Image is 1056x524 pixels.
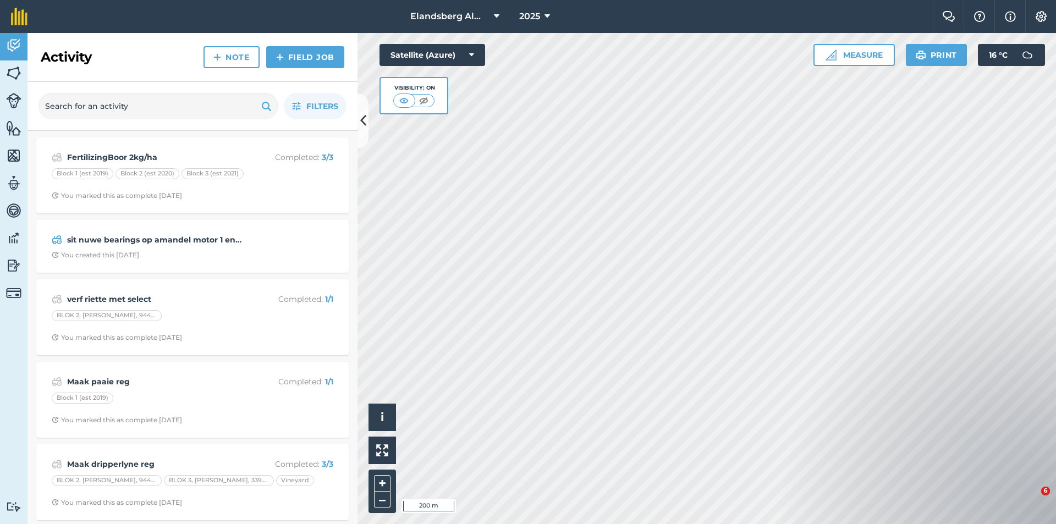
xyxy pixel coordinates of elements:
[52,191,182,200] div: You marked this as complete [DATE]
[906,44,967,66] button: Print
[41,48,92,66] h2: Activity
[6,147,21,164] img: svg+xml;base64,PHN2ZyB4bWxucz0iaHR0cDovL3d3dy53My5vcmcvMjAwMC9zdmciIHdpZHRoPSI1NiIgaGVpZ2h0PSI2MC...
[52,393,113,404] div: Block 1 (est 2019)
[266,46,344,68] a: Field Job
[322,152,333,162] strong: 3 / 3
[11,8,28,25] img: fieldmargin Logo
[52,333,182,342] div: You marked this as complete [DATE]
[204,46,260,68] a: Note
[52,416,59,423] img: Clock with arrow pointing clockwise
[989,44,1008,66] span: 16 ° C
[246,458,333,470] p: Completed :
[374,492,391,508] button: –
[276,475,314,486] div: Vineyard
[369,404,396,431] button: i
[417,95,431,106] img: svg+xml;base64,PHN2ZyB4bWxucz0iaHR0cDovL3d3dy53My5vcmcvMjAwMC9zdmciIHdpZHRoPSI1MCIgaGVpZ2h0PSI0MC...
[261,100,272,113] img: svg+xml;base64,PHN2ZyB4bWxucz0iaHR0cDovL3d3dy53My5vcmcvMjAwMC9zdmciIHdpZHRoPSIxOSIgaGVpZ2h0PSIyNC...
[52,192,59,199] img: Clock with arrow pointing clockwise
[376,444,388,456] img: Four arrows, one pointing top left, one top right, one bottom right and the last bottom left
[374,475,391,492] button: +
[325,377,333,387] strong: 1 / 1
[6,285,21,301] img: svg+xml;base64,PD94bWwgdmVyc2lvbj0iMS4wIiBlbmNvZGluZz0idXRmLTgiPz4KPCEtLSBHZW5lcmF0b3I6IEFkb2JlIE...
[52,251,59,258] img: Clock with arrow pointing clockwise
[284,93,346,119] button: Filters
[246,151,333,163] p: Completed :
[6,202,21,219] img: svg+xml;base64,PD94bWwgdmVyc2lvbj0iMS4wIiBlbmNvZGluZz0idXRmLTgiPz4KPCEtLSBHZW5lcmF0b3I6IEFkb2JlIE...
[6,175,21,191] img: svg+xml;base64,PD94bWwgdmVyc2lvbj0iMS4wIiBlbmNvZGluZz0idXRmLTgiPz4KPCEtLSBHZW5lcmF0b3I6IEFkb2JlIE...
[6,257,21,274] img: svg+xml;base64,PD94bWwgdmVyc2lvbj0iMS4wIiBlbmNvZGluZz0idXRmLTgiPz4KPCEtLSBHZW5lcmF0b3I6IEFkb2JlIE...
[67,376,241,388] strong: Maak paaie reg
[978,44,1045,66] button: 16 °C
[246,376,333,388] p: Completed :
[393,84,435,92] div: Visibility: On
[43,144,342,207] a: FertilizingBoor 2kg/haCompleted: 3/3Block 1 (est 2019)Block 2 (est 2020)Block 3 (est 2021)Clock w...
[1019,487,1045,513] iframe: Intercom live chat
[52,168,113,179] div: Block 1 (est 2019)
[52,334,59,341] img: Clock with arrow pointing clockwise
[52,475,162,486] div: BLOK 2, [PERSON_NAME], 9445 stokkies (2020)
[276,51,284,64] img: svg+xml;base64,PHN2ZyB4bWxucz0iaHR0cDovL3d3dy53My5vcmcvMjAwMC9zdmciIHdpZHRoPSIxNCIgaGVpZ2h0PSIyNC...
[43,227,342,266] a: sit nuwe bearings op amandel motor 1 en toets [PERSON_NAME]Clock with arrow pointing clockwiseYou...
[6,230,21,246] img: svg+xml;base64,PD94bWwgdmVyc2lvbj0iMS4wIiBlbmNvZGluZz0idXRmLTgiPz4KPCEtLSBHZW5lcmF0b3I6IEFkb2JlIE...
[1035,11,1048,22] img: A cog icon
[325,294,333,304] strong: 1 / 1
[519,10,540,23] span: 2025
[164,475,274,486] div: BLOK 3, [PERSON_NAME], 3396 stokkies (2019)
[381,410,384,424] span: i
[306,100,338,112] span: Filters
[67,293,241,305] strong: verf riette met select
[116,168,179,179] div: Block 2 (est 2020)
[6,93,21,108] img: svg+xml;base64,PD94bWwgdmVyc2lvbj0iMS4wIiBlbmNvZGluZz0idXRmLTgiPz4KPCEtLSBHZW5lcmF0b3I6IEFkb2JlIE...
[380,44,485,66] button: Satellite (Azure)
[322,459,333,469] strong: 3 / 3
[43,286,342,349] a: verf riette met selectCompleted: 1/1BLOK 2, [PERSON_NAME], 9445 stokkies (2020)Clock with arrow p...
[52,310,162,321] div: BLOK 2, [PERSON_NAME], 9445 stokkies (2020)
[973,11,986,22] img: A question mark icon
[182,168,244,179] div: Block 3 (est 2021)
[52,457,62,471] img: svg+xml;base64,PD94bWwgdmVyc2lvbj0iMS4wIiBlbmNvZGluZz0idXRmLTgiPz4KPCEtLSBHZW5lcmF0b3I6IEFkb2JlIE...
[43,451,342,514] a: Maak dripperlyne regCompleted: 3/3BLOK 2, [PERSON_NAME], 9445 stokkies (2020)BLOK 3, [PERSON_NAME...
[246,293,333,305] p: Completed :
[67,234,241,246] strong: sit nuwe bearings op amandel motor 1 en toets [PERSON_NAME]
[67,458,241,470] strong: Maak dripperlyne reg
[67,151,241,163] strong: FertilizingBoor 2kg/ha
[52,498,182,507] div: You marked this as complete [DATE]
[52,233,62,246] img: svg+xml;base64,PD94bWwgdmVyc2lvbj0iMS4wIiBlbmNvZGluZz0idXRmLTgiPz4KPCEtLSBHZW5lcmF0b3I6IEFkb2JlIE...
[6,65,21,81] img: svg+xml;base64,PHN2ZyB4bWxucz0iaHR0cDovL3d3dy53My5vcmcvMjAwMC9zdmciIHdpZHRoPSI1NiIgaGVpZ2h0PSI2MC...
[813,44,895,66] button: Measure
[410,10,490,23] span: Elandsberg Almonds
[6,120,21,136] img: svg+xml;base64,PHN2ZyB4bWxucz0iaHR0cDovL3d3dy53My5vcmcvMjAwMC9zdmciIHdpZHRoPSI1NiIgaGVpZ2h0PSI2MC...
[52,251,139,260] div: You created this [DATE]
[6,501,21,512] img: svg+xml;base64,PD94bWwgdmVyc2lvbj0iMS4wIiBlbmNvZGluZz0idXRmLTgiPz4KPCEtLSBHZW5lcmF0b3I6IEFkb2JlIE...
[826,49,837,60] img: Ruler icon
[52,416,182,424] div: You marked this as complete [DATE]
[942,11,955,22] img: Two speech bubbles overlapping with the left bubble in the forefront
[1041,487,1050,495] span: 6
[1016,44,1038,66] img: svg+xml;base64,PD94bWwgdmVyc2lvbj0iMS4wIiBlbmNvZGluZz0idXRmLTgiPz4KPCEtLSBHZW5lcmF0b3I6IEFkb2JlIE...
[397,95,411,106] img: svg+xml;base64,PHN2ZyB4bWxucz0iaHR0cDovL3d3dy53My5vcmcvMjAwMC9zdmciIHdpZHRoPSI1MCIgaGVpZ2h0PSI0MC...
[43,368,342,431] a: Maak paaie regCompleted: 1/1Block 1 (est 2019)Clock with arrow pointing clockwiseYou marked this ...
[6,37,21,54] img: svg+xml;base64,PD94bWwgdmVyc2lvbj0iMS4wIiBlbmNvZGluZz0idXRmLTgiPz4KPCEtLSBHZW5lcmF0b3I6IEFkb2JlIE...
[52,151,62,164] img: svg+xml;base64,PD94bWwgdmVyc2lvbj0iMS4wIiBlbmNvZGluZz0idXRmLTgiPz4KPCEtLSBHZW5lcmF0b3I6IEFkb2JlIE...
[916,48,926,62] img: svg+xml;base64,PHN2ZyB4bWxucz0iaHR0cDovL3d3dy53My5vcmcvMjAwMC9zdmciIHdpZHRoPSIxOSIgaGVpZ2h0PSIyNC...
[1005,10,1016,23] img: svg+xml;base64,PHN2ZyB4bWxucz0iaHR0cDovL3d3dy53My5vcmcvMjAwMC9zdmciIHdpZHRoPSIxNyIgaGVpZ2h0PSIxNy...
[38,93,278,119] input: Search for an activity
[52,293,62,306] img: svg+xml;base64,PD94bWwgdmVyc2lvbj0iMS4wIiBlbmNvZGluZz0idXRmLTgiPz4KPCEtLSBHZW5lcmF0b3I6IEFkb2JlIE...
[213,51,221,64] img: svg+xml;base64,PHN2ZyB4bWxucz0iaHR0cDovL3d3dy53My5vcmcvMjAwMC9zdmciIHdpZHRoPSIxNCIgaGVpZ2h0PSIyNC...
[52,375,62,388] img: svg+xml;base64,PD94bWwgdmVyc2lvbj0iMS4wIiBlbmNvZGluZz0idXRmLTgiPz4KPCEtLSBHZW5lcmF0b3I6IEFkb2JlIE...
[52,499,59,506] img: Clock with arrow pointing clockwise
